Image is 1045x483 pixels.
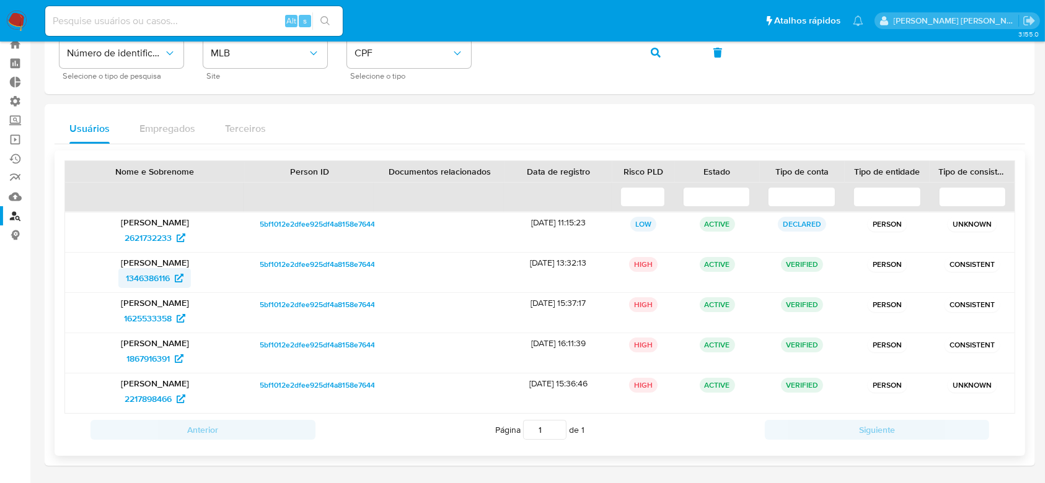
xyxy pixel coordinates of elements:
button: search-icon [312,12,338,30]
a: Sair [1023,14,1036,27]
input: Pesquise usuários ou casos... [45,13,343,29]
span: 3.155.0 [1018,29,1039,39]
span: s [303,15,307,27]
a: Notificações [853,15,863,26]
p: andrea.asantos@mercadopago.com.br [894,15,1019,27]
span: Atalhos rápidos [774,14,840,27]
span: Alt [286,15,296,27]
